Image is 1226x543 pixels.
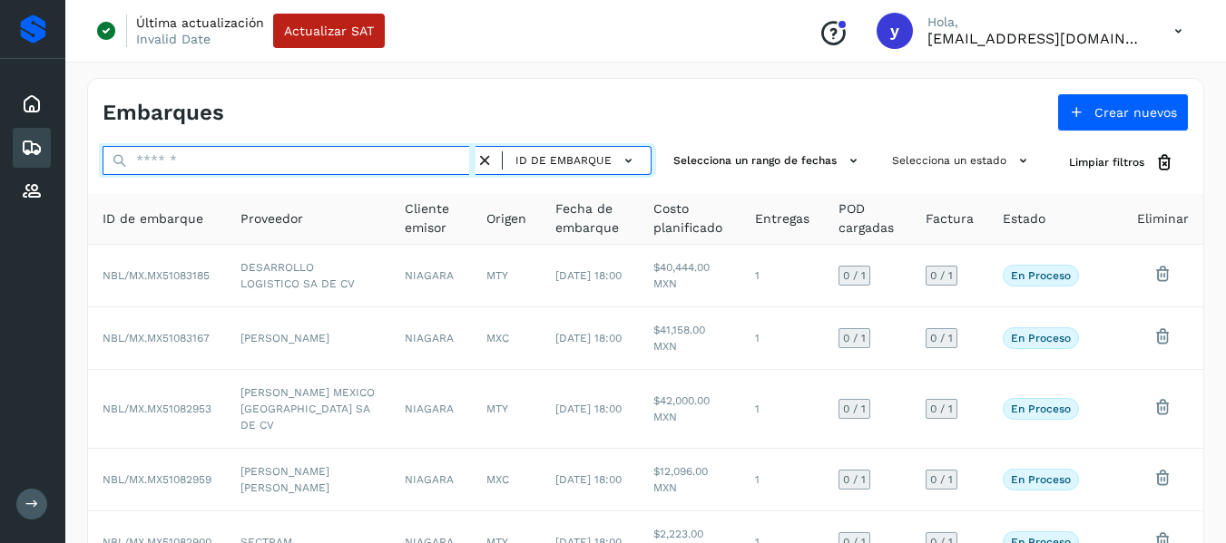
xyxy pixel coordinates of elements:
button: ID de embarque [510,148,643,174]
td: NIAGARA [390,307,472,370]
p: Invalid Date [136,31,211,47]
span: 0 / 1 [843,403,866,414]
p: yortega@niagarawater.com [927,30,1145,47]
div: Proveedores [13,171,51,211]
td: MXC [472,307,541,370]
span: [DATE] 18:00 [555,473,622,486]
td: [PERSON_NAME] MEXICO [GEOGRAPHIC_DATA] SA DE CV [226,370,390,449]
span: [DATE] 18:00 [555,402,622,415]
span: 0 / 1 [930,474,953,485]
p: En proceso [1011,473,1071,486]
td: 1 [741,245,824,307]
td: [PERSON_NAME] [226,307,390,370]
span: [DATE] 18:00 [555,332,622,344]
td: $42,000.00 MXN [639,370,741,449]
button: Actualizar SAT [273,14,385,48]
td: $40,444.00 MXN [639,245,741,307]
td: [PERSON_NAME] [PERSON_NAME] [226,449,390,511]
span: NBL/MX.MX51083167 [103,332,210,344]
h4: Embarques [103,100,224,126]
span: 0 / 1 [930,403,953,414]
span: NBL/MX.MX51082959 [103,473,211,486]
span: 0 / 1 [843,474,866,485]
span: Actualizar SAT [284,24,374,37]
p: En proceso [1011,332,1071,344]
td: $41,158.00 MXN [639,307,741,370]
span: Limpiar filtros [1069,154,1144,170]
button: Selecciona un rango de fechas [666,146,870,176]
span: ID de embarque [103,209,203,228]
span: ID de embarque [515,152,612,169]
td: NIAGARA [390,370,472,449]
span: 0 / 1 [843,333,866,344]
td: 1 [741,307,824,370]
span: Crear nuevos [1094,106,1177,119]
span: 0 / 1 [843,270,866,281]
td: NIAGARA [390,449,472,511]
p: En proceso [1011,402,1071,415]
td: MXC [472,449,541,511]
button: Limpiar filtros [1054,146,1189,179]
td: 1 [741,449,824,511]
span: Cliente emisor [405,199,457,238]
span: 0 / 1 [930,333,953,344]
td: 1 [741,370,824,449]
span: 0 / 1 [930,270,953,281]
span: Origen [486,209,526,228]
button: Crear nuevos [1057,93,1189,131]
td: DESARROLLO LOGISTICO SA DE CV [226,245,390,307]
span: Proveedor [240,209,303,228]
td: MTY [472,370,541,449]
button: Selecciona un estado [885,146,1040,176]
span: Entregas [755,209,809,228]
span: Costo planificado [653,199,726,238]
td: MTY [472,245,541,307]
div: Inicio [13,84,51,124]
p: Última actualización [136,15,264,31]
span: POD cargadas [839,199,897,238]
span: Eliminar [1137,209,1189,228]
p: Hola, [927,15,1145,30]
span: NBL/MX.MX51082953 [103,402,211,415]
span: Fecha de embarque [555,199,624,238]
p: En proceso [1011,269,1071,282]
span: NBL/MX.MX51083185 [103,269,210,282]
td: $12,096.00 MXN [639,449,741,511]
span: Factura [926,209,974,228]
td: NIAGARA [390,245,472,307]
span: Estado [1003,209,1045,228]
span: [DATE] 18:00 [555,269,622,282]
div: Embarques [13,128,51,168]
